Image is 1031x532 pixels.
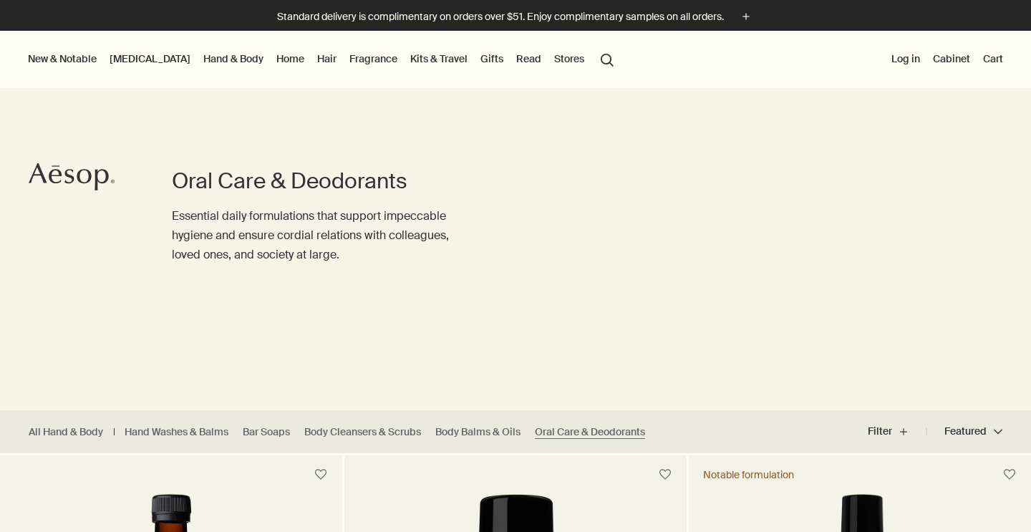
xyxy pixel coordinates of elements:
svg: Aesop [29,163,115,191]
p: Standard delivery is complimentary on orders over $51. Enjoy complimentary samples on all orders. [277,9,724,24]
a: Hand & Body [200,49,266,68]
a: Body Balms & Oils [435,425,521,439]
a: Hand Washes & Balms [125,425,228,439]
button: Stores [551,49,587,68]
a: Home [274,49,307,68]
button: Featured [926,415,1002,449]
div: Notable formulation [703,468,794,481]
a: All Hand & Body [29,425,103,439]
nav: supplementary [889,31,1006,88]
button: Standard delivery is complimentary on orders over $51. Enjoy complimentary samples on all orders. [277,9,754,25]
p: Essential daily formulations that support impeccable hygiene and ensure cordial relations with co... [172,206,458,265]
h1: Oral Care & Deodorants [172,167,458,195]
nav: primary [25,31,620,88]
button: Log in [889,49,923,68]
a: Gifts [478,49,506,68]
a: Bar Soaps [243,425,290,439]
button: Filter [868,415,926,449]
button: Cart [980,49,1006,68]
a: [MEDICAL_DATA] [107,49,193,68]
a: Body Cleansers & Scrubs [304,425,421,439]
button: Save to cabinet [652,462,678,488]
a: Cabinet [930,49,973,68]
a: Read [513,49,544,68]
button: Save to cabinet [997,462,1022,488]
a: Kits & Travel [407,49,470,68]
button: Save to cabinet [308,462,334,488]
a: Fragrance [347,49,400,68]
a: Hair [314,49,339,68]
a: Oral Care & Deodorants [535,425,645,439]
button: Open search [594,45,620,72]
button: New & Notable [25,49,100,68]
a: Aesop [25,159,118,198]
